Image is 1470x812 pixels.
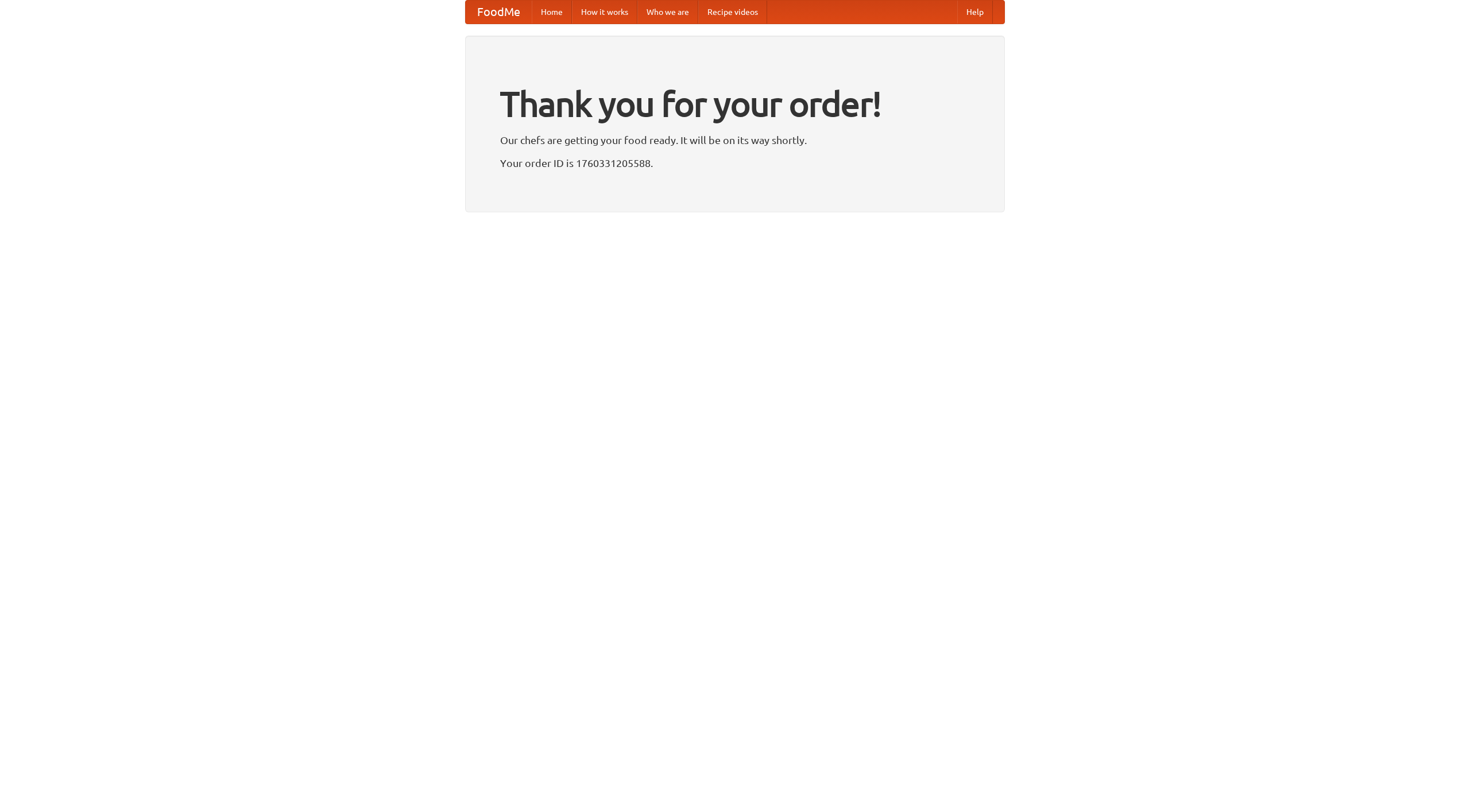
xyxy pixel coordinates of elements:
h1: Thank you for your order! [500,76,970,131]
a: FoodMe [466,1,532,24]
a: How it works [572,1,637,24]
p: Your order ID is 1760331205588. [500,154,970,172]
a: Who we are [637,1,698,24]
a: Home [532,1,572,24]
a: Help [957,1,993,24]
a: Recipe videos [698,1,767,24]
p: Our chefs are getting your food ready. It will be on its way shortly. [500,131,970,149]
